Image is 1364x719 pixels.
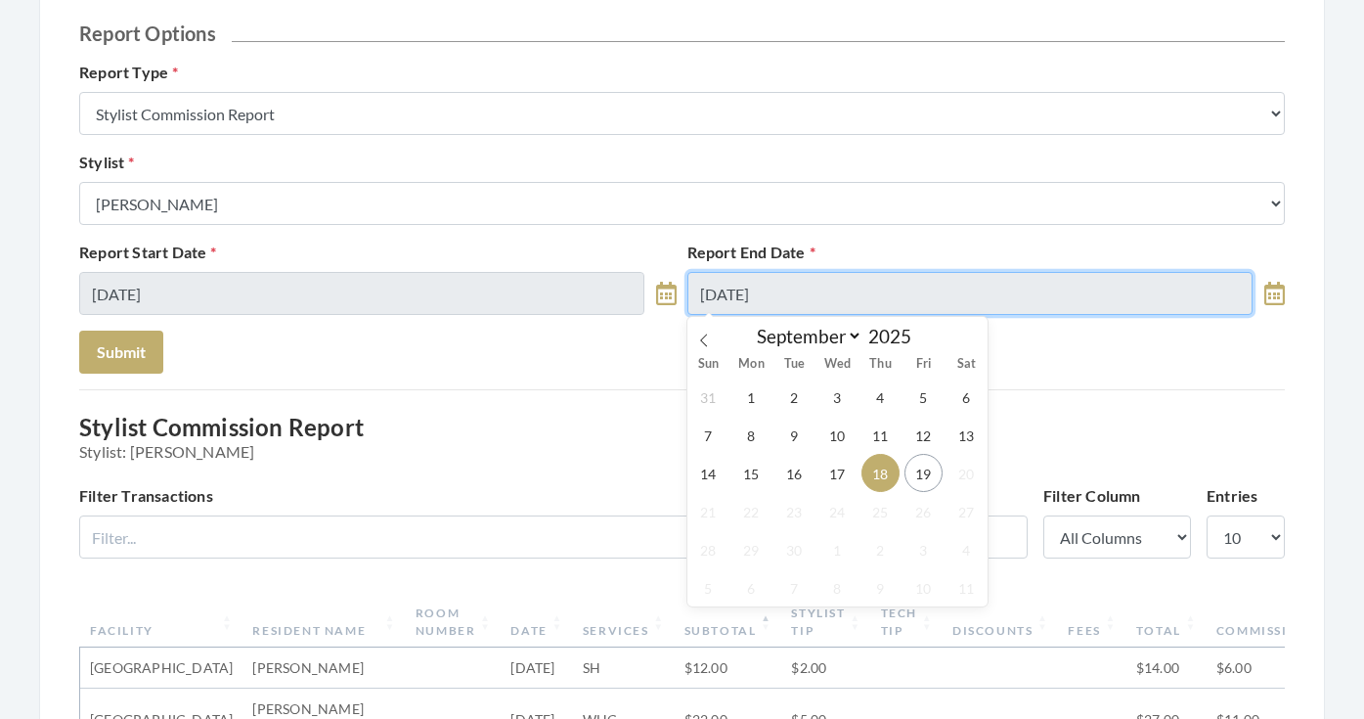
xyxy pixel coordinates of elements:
[79,61,178,84] label: Report Type
[904,416,943,454] span: September 12, 2025
[775,378,814,416] span: September 2, 2025
[904,492,943,530] span: September 26, 2025
[689,378,727,416] span: August 31, 2025
[775,568,814,607] span: October 7, 2025
[818,568,857,607] span: October 8, 2025
[675,597,782,648] th: Subtotal: activate to sort column descending
[732,454,770,492] span: September 15, 2025
[775,416,814,454] span: September 9, 2025
[818,530,857,568] span: October 1, 2025
[775,530,814,568] span: September 30, 2025
[242,648,405,689] td: [PERSON_NAME]
[79,22,1285,45] h2: Report Options
[1043,484,1141,508] label: Filter Column
[781,597,870,648] th: Stylist Tip: activate to sort column ascending
[79,241,217,264] label: Report Start Date
[79,331,163,374] button: Submit
[79,516,1028,559] input: Filter...
[947,568,986,607] span: October 11, 2025
[689,416,727,454] span: September 7, 2025
[861,378,900,416] span: September 4, 2025
[781,648,870,689] td: $2.00
[947,530,986,568] span: October 4, 2025
[80,597,242,648] th: Facility: activate to sort column ascending
[947,454,986,492] span: September 20, 2025
[815,358,858,371] span: Wed
[675,648,782,689] td: $12.00
[904,378,943,416] span: September 5, 2025
[689,530,727,568] span: September 28, 2025
[904,530,943,568] span: October 3, 2025
[904,568,943,607] span: October 10, 2025
[689,568,727,607] span: October 5, 2025
[818,416,857,454] span: September 10, 2025
[775,454,814,492] span: September 16, 2025
[862,325,927,347] input: Year
[947,492,986,530] span: September 27, 2025
[689,492,727,530] span: September 21, 2025
[732,492,770,530] span: September 22, 2025
[79,484,213,508] label: Filter Transactions
[818,378,857,416] span: September 3, 2025
[904,454,943,492] span: September 19, 2025
[748,324,863,348] select: Month
[79,272,644,315] input: Select Date
[861,492,900,530] span: September 25, 2025
[501,648,572,689] td: [DATE]
[80,648,242,689] td: [GEOGRAPHIC_DATA]
[242,597,405,648] th: Resident Name: activate to sort column ascending
[1126,648,1207,689] td: $14.00
[818,492,857,530] span: September 24, 2025
[573,648,675,689] td: SH
[1126,597,1207,648] th: Total: activate to sort column ascending
[861,530,900,568] span: October 2, 2025
[689,454,727,492] span: September 14, 2025
[871,597,943,648] th: Tech Tip: activate to sort column ascending
[945,358,988,371] span: Sat
[687,241,815,264] label: Report End Date
[687,358,730,371] span: Sun
[732,530,770,568] span: September 29, 2025
[406,597,502,648] th: Room Number: activate to sort column ascending
[656,272,677,315] a: toggle
[79,414,1285,461] h3: Stylist Commission Report
[79,151,135,174] label: Stylist
[1207,597,1335,648] th: Commission: activate to sort column ascending
[861,568,900,607] span: October 9, 2025
[732,416,770,454] span: September 8, 2025
[729,358,772,371] span: Mon
[858,358,902,371] span: Thu
[861,416,900,454] span: September 11, 2025
[818,454,857,492] span: September 17, 2025
[1207,484,1257,508] label: Entries
[947,416,986,454] span: September 13, 2025
[947,378,986,416] span: September 6, 2025
[1207,648,1335,689] td: $6.00
[775,492,814,530] span: September 23, 2025
[1264,272,1285,315] a: toggle
[79,442,1285,461] span: Stylist: [PERSON_NAME]
[772,358,815,371] span: Tue
[732,378,770,416] span: September 1, 2025
[687,272,1253,315] input: Select Date
[1058,597,1125,648] th: Fees: activate to sort column ascending
[902,358,945,371] span: Fri
[732,568,770,607] span: October 6, 2025
[943,597,1058,648] th: Discounts: activate to sort column ascending
[501,597,572,648] th: Date: activate to sort column ascending
[861,454,900,492] span: September 18, 2025
[573,597,675,648] th: Services: activate to sort column ascending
